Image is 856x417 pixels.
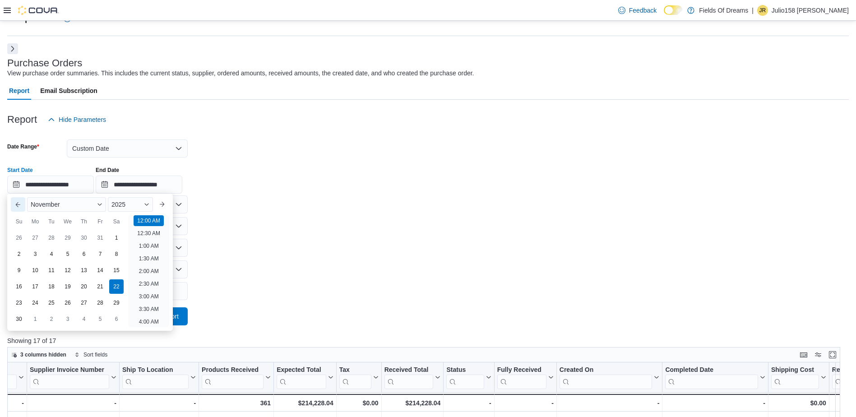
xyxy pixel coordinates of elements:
[497,366,554,389] button: Fully Received
[12,312,26,326] div: day-30
[752,5,754,16] p: |
[67,139,188,158] button: Custom Date
[135,304,162,315] li: 3:30 AM
[44,247,59,261] div: day-4
[77,279,91,294] div: day-20
[93,312,107,326] div: day-5
[111,201,125,208] span: 2025
[8,349,70,360] button: 3 columns hidden
[175,266,182,273] button: Open list of options
[277,366,333,389] button: Expected Total
[71,349,111,360] button: Sort fields
[108,197,153,212] div: Button. Open the year selector. 2025 is currently selected.
[135,316,162,327] li: 4:00 AM
[665,366,758,375] div: Completed Date
[384,366,434,375] div: Received Total
[109,231,124,245] div: day-1
[771,366,819,375] div: Shipping Cost
[93,247,107,261] div: day-7
[798,349,809,360] button: Keyboard shortcuts
[665,366,765,389] button: Completed Date
[60,312,75,326] div: day-3
[757,5,768,16] div: Julio158 Retana
[9,82,29,100] span: Report
[135,266,162,277] li: 2:00 AM
[699,5,748,16] p: Fields Of Dreams
[18,6,59,15] img: Cova
[60,279,75,294] div: day-19
[771,398,826,408] div: $0.00
[109,214,124,229] div: Sa
[277,398,333,408] div: $214,228.04
[28,263,42,278] div: day-10
[277,366,326,389] div: Expected Total
[134,215,164,226] li: 12:00 AM
[202,366,271,389] button: Products Received
[30,366,116,389] button: Supplier Invoice Number
[277,366,326,375] div: Expected Total
[30,398,116,408] div: -
[60,214,75,229] div: We
[135,291,162,302] li: 3:00 AM
[7,176,94,194] input: Press the down key to enter a popover containing a calendar. Press the escape key to close the po...
[27,197,106,212] div: Button. Open the month selector. November is currently selected.
[134,228,164,239] li: 12:30 AM
[175,201,182,208] button: Open list of options
[135,253,162,264] li: 1:30 AM
[7,69,474,78] div: View purchase order summaries. This includes the current status, supplier, ordered amounts, recei...
[446,366,484,375] div: Status
[7,114,37,125] h3: Report
[175,222,182,230] button: Open list of options
[59,115,106,124] span: Hide Parameters
[665,366,758,389] div: Completed Date
[44,111,110,129] button: Hide Parameters
[339,366,371,389] div: Tax
[28,247,42,261] div: day-3
[30,366,109,389] div: Supplier Invoice Number
[109,279,124,294] div: day-22
[384,366,434,389] div: Received Total
[28,279,42,294] div: day-17
[384,398,441,408] div: $214,228.04
[60,296,75,310] div: day-26
[28,312,42,326] div: day-1
[77,247,91,261] div: day-6
[497,366,546,389] div: Fully Received
[93,263,107,278] div: day-14
[560,366,660,389] button: Created On
[60,231,75,245] div: day-29
[339,366,379,389] button: Tax
[93,279,107,294] div: day-21
[446,366,491,389] button: Status
[7,336,849,345] p: Showing 17 of 17
[77,231,91,245] div: day-30
[615,1,660,19] a: Feedback
[446,366,484,389] div: Status
[44,263,59,278] div: day-11
[122,366,189,389] div: Ship To Location
[20,351,66,358] span: 3 columns hidden
[122,366,189,375] div: Ship To Location
[44,214,59,229] div: Tu
[629,6,657,15] span: Feedback
[771,366,826,389] button: Shipping Cost
[11,230,125,327] div: November, 2025
[11,197,25,212] button: Previous Month
[28,231,42,245] div: day-27
[93,231,107,245] div: day-31
[128,215,169,327] ul: Time
[7,143,39,150] label: Date Range
[12,296,26,310] div: day-23
[12,231,26,245] div: day-26
[339,366,371,375] div: Tax
[155,197,169,212] button: Next month
[40,82,97,100] span: Email Subscription
[202,366,264,389] div: Products Received
[96,176,182,194] input: Press the down key to open a popover containing a calendar.
[44,231,59,245] div: day-28
[827,349,838,360] button: Enter fullscreen
[664,5,683,15] input: Dark Mode
[560,398,660,408] div: -
[31,201,60,208] span: November
[28,296,42,310] div: day-24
